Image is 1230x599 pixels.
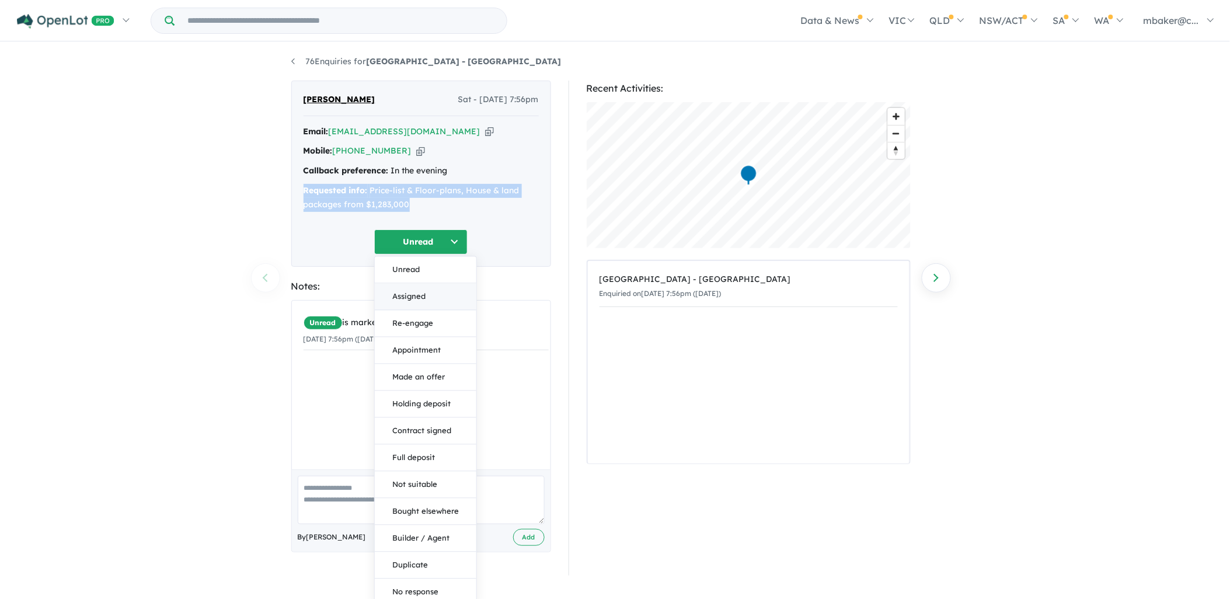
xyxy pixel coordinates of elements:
[375,310,476,337] button: Re-engage
[291,278,551,294] div: Notes:
[375,364,476,391] button: Made an offer
[304,316,343,330] span: Unread
[291,55,939,69] nav: breadcrumb
[177,8,504,33] input: Try estate name, suburb, builder or developer
[367,56,562,67] strong: [GEOGRAPHIC_DATA] - [GEOGRAPHIC_DATA]
[304,185,368,196] strong: Requested info:
[600,273,898,287] div: [GEOGRAPHIC_DATA] - [GEOGRAPHIC_DATA]
[458,93,539,107] span: Sat - [DATE] 7:56pm
[1144,15,1199,26] span: mbaker@c...
[600,289,722,298] small: Enquiried on [DATE] 7:56pm ([DATE])
[333,145,412,156] a: [PHONE_NUMBER]
[304,164,539,178] div: In the evening
[888,142,905,159] button: Reset bearing to north
[375,283,476,310] button: Assigned
[304,316,549,330] div: is marked.
[329,126,480,137] a: [EMAIL_ADDRESS][DOMAIN_NAME]
[375,256,476,283] button: Unread
[375,498,476,525] button: Bought elsewhere
[304,126,329,137] strong: Email:
[416,145,425,157] button: Copy
[304,165,389,176] strong: Callback preference:
[375,444,476,471] button: Full deposit
[513,529,545,546] button: Add
[375,391,476,417] button: Holding deposit
[375,337,476,364] button: Appointment
[375,552,476,579] button: Duplicate
[740,165,757,186] div: Map marker
[485,126,494,138] button: Copy
[375,525,476,552] button: Builder / Agent
[888,125,905,142] button: Zoom out
[304,335,384,343] small: [DATE] 7:56pm ([DATE])
[888,126,905,142] span: Zoom out
[375,417,476,444] button: Contract signed
[587,81,911,96] div: Recent Activities:
[291,56,562,67] a: 76Enquiries for[GEOGRAPHIC_DATA] - [GEOGRAPHIC_DATA]
[298,531,366,543] span: By [PERSON_NAME]
[600,267,898,307] a: [GEOGRAPHIC_DATA] - [GEOGRAPHIC_DATA]Enquiried on[DATE] 7:56pm ([DATE])
[587,102,911,248] canvas: Map
[375,471,476,498] button: Not suitable
[374,229,468,255] button: Unread
[888,108,905,125] button: Zoom in
[304,93,375,107] span: [PERSON_NAME]
[17,14,114,29] img: Openlot PRO Logo White
[304,184,539,212] div: Price-list & Floor-plans, House & land packages from $1,283,000
[304,145,333,156] strong: Mobile:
